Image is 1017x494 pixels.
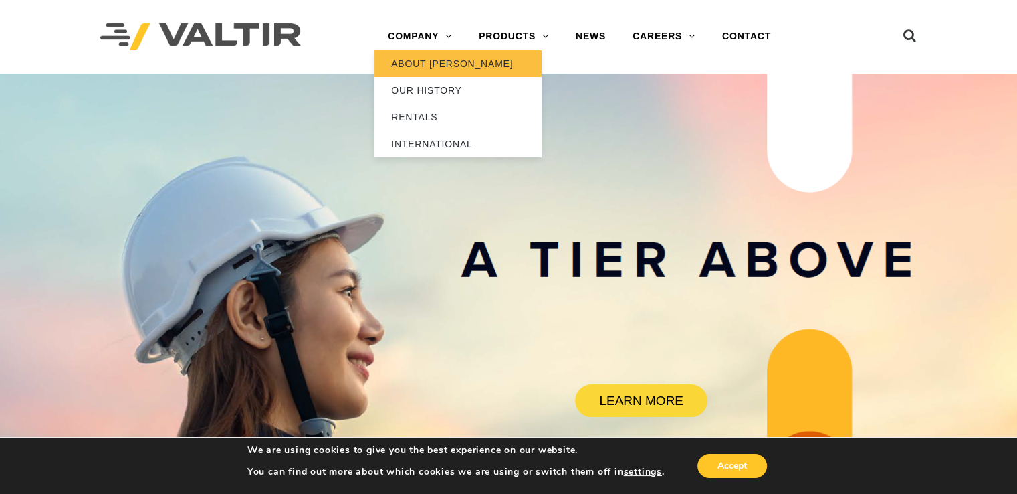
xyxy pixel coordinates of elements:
img: Valtir [100,23,301,51]
a: CONTACT [709,23,784,50]
button: settings [623,466,661,478]
button: Accept [697,454,767,478]
a: NEWS [562,23,619,50]
p: We are using cookies to give you the best experience on our website. [247,444,665,457]
p: You can find out more about which cookies we are using or switch them off in . [247,466,665,478]
a: LEARN MORE [575,384,707,417]
a: COMPANY [374,23,465,50]
a: ABOUT [PERSON_NAME] [374,50,542,77]
a: RENTALS [374,104,542,131]
a: PRODUCTS [465,23,562,50]
a: OUR HISTORY [374,77,542,104]
a: INTERNATIONAL [374,131,542,157]
a: CAREERS [619,23,709,50]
